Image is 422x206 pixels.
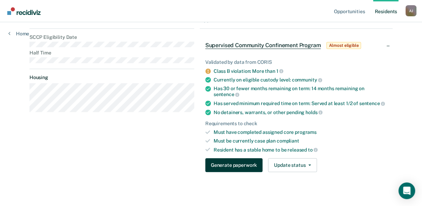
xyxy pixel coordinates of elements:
div: Has 30 or fewer months remaining on term: 14 months remaining on [214,86,387,97]
span: sentence [214,92,240,97]
div: Class B violation: More than 1 [214,68,387,74]
div: A J [405,5,416,16]
span: sentence [359,101,385,106]
span: to [308,147,318,153]
button: Update status [268,158,317,172]
span: Almost eligible [326,42,361,49]
dt: Half Time [29,50,194,56]
a: Home [8,31,29,37]
div: No detainers, warrants, or other pending [214,109,387,115]
div: Has served minimum required time on term: Served at least 1/2 of [214,100,387,106]
span: programs [295,129,317,135]
div: Must have completed assigned core [214,129,387,135]
button: Generate paperwork [205,158,262,172]
button: Profile dropdown button [405,5,416,16]
img: Recidiviz [7,7,41,15]
div: Supervised Community Confinement ProgramAlmost eligible [200,34,393,57]
div: Open Intercom Messenger [398,182,415,199]
div: Resident has a stable home to be released [214,147,387,153]
a: Navigate to form link [205,158,265,172]
div: Must be currently case plan [214,138,387,144]
div: Requirements to check [205,121,387,127]
div: Validated by data from CORIS [205,59,387,65]
span: holds [305,110,322,115]
dt: Housing [29,75,194,80]
div: Currently on eligible custody level: [214,77,387,83]
span: compliant [277,138,299,144]
span: community [292,77,322,83]
span: Supervised Community Confinement Program [205,42,321,49]
dt: SCCP Eligibility Date [29,34,194,40]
